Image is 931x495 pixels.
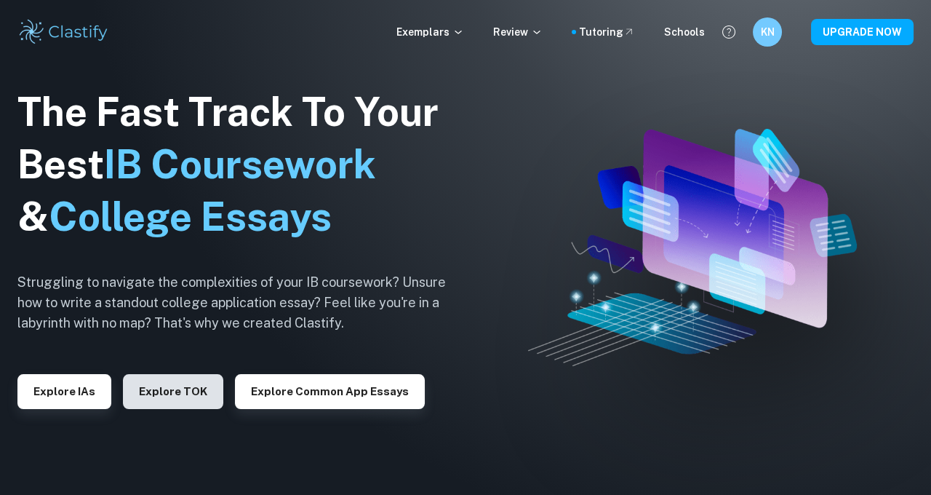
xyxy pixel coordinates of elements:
[123,374,223,409] button: Explore TOK
[235,384,425,397] a: Explore Common App essays
[49,194,332,239] span: College Essays
[716,20,741,44] button: Help and Feedback
[17,17,110,47] img: Clastify logo
[664,24,705,40] a: Schools
[493,24,543,40] p: Review
[17,374,111,409] button: Explore IAs
[811,19,914,45] button: UPGRADE NOW
[528,129,857,366] img: Clastify hero
[17,384,111,397] a: Explore IAs
[579,24,635,40] a: Tutoring
[104,141,376,187] span: IB Coursework
[396,24,464,40] p: Exemplars
[17,272,468,333] h6: Struggling to navigate the complexities of your IB coursework? Unsure how to write a standout col...
[753,17,782,47] button: KN
[17,86,468,243] h1: The Fast Track To Your Best &
[235,374,425,409] button: Explore Common App essays
[123,384,223,397] a: Explore TOK
[759,24,776,40] h6: KN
